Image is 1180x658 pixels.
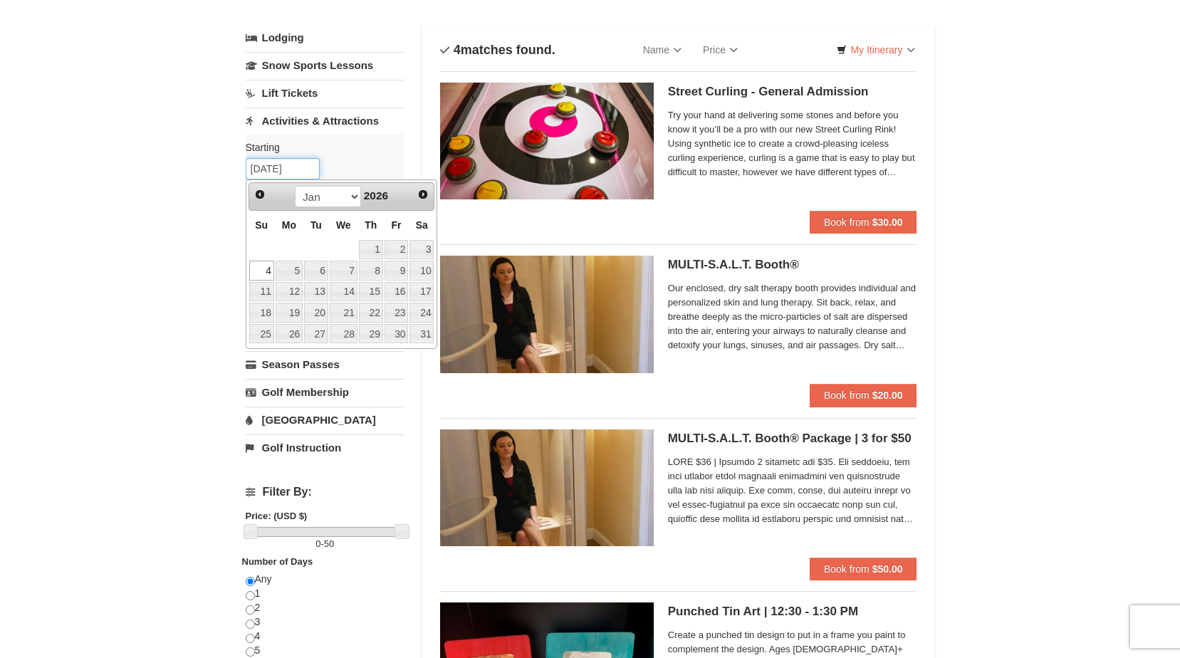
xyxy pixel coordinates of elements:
[668,628,917,657] span: Create a punched tin design to put in a frame you paint to complement the design. Ages [DEMOGRAPH...
[255,219,268,231] span: Sunday
[440,83,654,199] img: 15390471-88-44377514.jpg
[246,379,404,405] a: Golf Membership
[282,219,296,231] span: Monday
[304,303,328,323] a: 20
[668,85,917,99] h5: Street Curling - General Admission
[385,240,409,260] a: 2
[249,303,274,323] a: 18
[810,211,917,234] button: Book from $30.00
[440,43,555,57] h4: matches found.
[385,282,409,302] a: 16
[409,240,434,260] a: 3
[385,303,409,323] a: 23
[330,282,357,302] a: 14
[417,189,429,200] span: Next
[310,219,322,231] span: Tuesday
[872,390,903,401] strong: $20.00
[330,324,357,344] a: 28
[246,511,308,521] strong: Price: (USD $)
[440,256,654,372] img: 6619873-480-72cc3260.jpg
[824,216,870,228] span: Book from
[276,303,303,323] a: 19
[392,219,402,231] span: Friday
[304,282,328,302] a: 13
[440,429,654,546] img: 6619873-585-86820cc0.jpg
[359,240,383,260] a: 1
[359,282,383,302] a: 15
[315,538,320,549] span: 0
[324,538,334,549] span: 50
[668,108,917,179] span: Try your hand at delivering some stones and before you know it you’ll be a pro with our new Stree...
[304,324,328,344] a: 27
[810,384,917,407] button: Book from $20.00
[409,282,434,302] a: 17
[409,324,434,344] a: 31
[242,556,313,567] strong: Number of Days
[246,25,404,51] a: Lodging
[251,184,271,204] a: Prev
[359,303,383,323] a: 22
[249,282,274,302] a: 11
[668,605,917,619] h5: Punched Tin Art | 12:30 - 1:30 PM
[246,351,404,377] a: Season Passes
[413,184,433,204] a: Next
[409,303,434,323] a: 24
[872,216,903,228] strong: $30.00
[246,108,404,134] a: Activities & Attractions
[872,563,903,575] strong: $50.00
[824,390,870,401] span: Book from
[364,189,388,202] span: 2026
[276,324,303,344] a: 26
[246,537,404,551] label: -
[330,261,357,281] a: 7
[246,434,404,461] a: Golf Instruction
[246,140,394,155] label: Starting
[668,455,917,526] span: LORE $36 | Ipsumdo 2 sitametc adi $35. Eli seddoeiu, tem inci utlabor etdol magnaali enimadmini v...
[824,563,870,575] span: Book from
[359,261,383,281] a: 8
[668,258,917,272] h5: MULTI-S.A.L.T. Booth®
[409,261,434,281] a: 10
[810,558,917,580] button: Book from $50.00
[304,261,328,281] a: 6
[827,39,924,61] a: My Itinerary
[254,189,266,200] span: Prev
[246,486,404,498] h4: Filter By:
[330,303,357,323] a: 21
[336,219,351,231] span: Wednesday
[359,324,383,344] a: 29
[668,281,917,352] span: Our enclosed, dry salt therapy booth provides individual and personalized skin and lung therapy. ...
[246,80,404,106] a: Lift Tickets
[365,219,377,231] span: Thursday
[249,324,274,344] a: 25
[385,261,409,281] a: 9
[246,407,404,433] a: [GEOGRAPHIC_DATA]
[276,282,303,302] a: 12
[668,432,917,446] h5: MULTI-S.A.L.T. Booth® Package | 3 for $50
[249,261,274,281] a: 4
[416,219,428,231] span: Saturday
[632,36,692,64] a: Name
[246,52,404,78] a: Snow Sports Lessons
[276,261,303,281] a: 5
[692,36,748,64] a: Price
[385,324,409,344] a: 30
[454,43,461,57] span: 4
